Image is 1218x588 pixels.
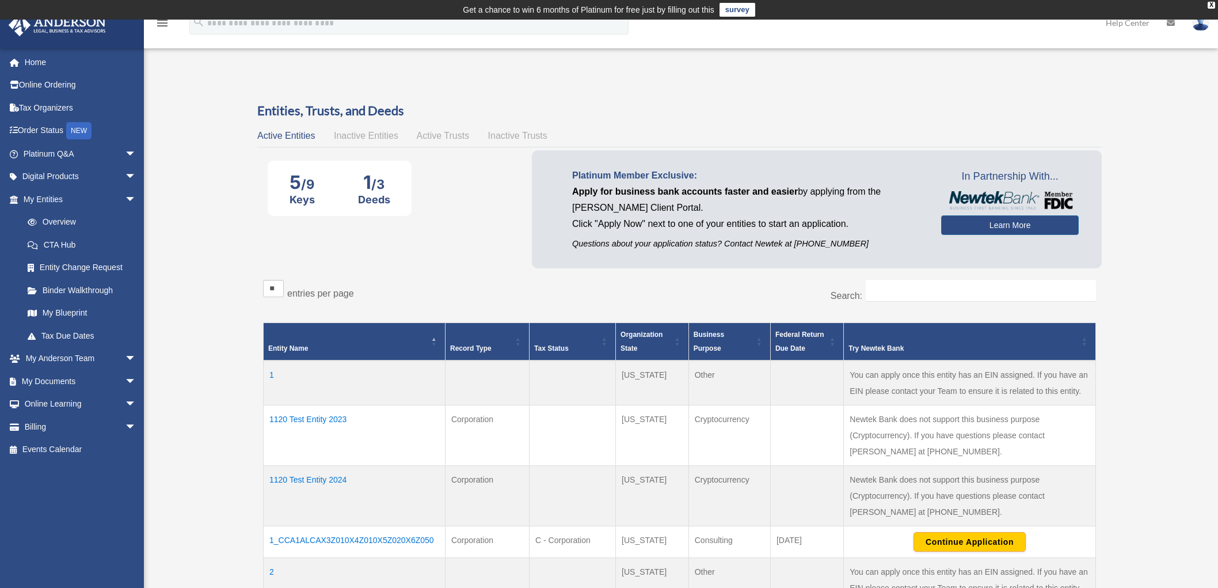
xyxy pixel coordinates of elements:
[8,96,154,119] a: Tax Organizers
[16,233,148,256] a: CTA Hub
[334,131,398,141] span: Inactive Entities
[8,370,154,393] a: My Documentsarrow_drop_down
[8,438,154,461] a: Events Calendar
[530,323,616,361] th: Tax Status: Activate to sort
[287,289,354,298] label: entries per page
[488,131,547,141] span: Inactive Trusts
[572,184,924,216] p: by applying from the [PERSON_NAME] Client Portal.
[8,51,154,74] a: Home
[1192,14,1209,31] img: User Pic
[831,291,862,301] label: Search:
[264,526,446,557] td: 1_CCA1ALCAX3Z010X4Z010X5Z020X6Z050
[445,405,529,465] td: Corporation
[720,3,755,17] a: survey
[16,211,142,234] a: Overview
[450,344,492,352] span: Record Type
[844,361,1096,405] td: You can apply once this entity has an EIN assigned. If you have an EIN please contact your Team t...
[192,16,205,28] i: search
[264,323,446,361] th: Entity Name: Activate to invert sorting
[572,216,924,232] p: Click "Apply Now" next to one of your entities to start an application.
[125,415,148,439] span: arrow_drop_down
[616,526,689,557] td: [US_STATE]
[16,279,148,302] a: Binder Walkthrough
[688,526,770,557] td: Consulting
[125,188,148,211] span: arrow_drop_down
[694,331,724,352] span: Business Purpose
[688,323,770,361] th: Business Purpose: Activate to sort
[572,187,798,196] span: Apply for business bank accounts faster and easier
[264,361,446,405] td: 1
[688,405,770,465] td: Cryptocurrency
[16,324,148,347] a: Tax Due Dates
[534,344,569,352] span: Tax Status
[125,142,148,166] span: arrow_drop_down
[301,177,314,192] span: /9
[572,168,924,184] p: Platinum Member Exclusive:
[66,122,92,139] div: NEW
[463,3,714,17] div: Get a chance to win 6 months of Platinum for free just by filling out this
[8,165,154,188] a: Digital Productsarrow_drop_down
[8,74,154,97] a: Online Ordering
[257,131,315,141] span: Active Entities
[125,347,148,371] span: arrow_drop_down
[941,168,1079,186] span: In Partnership With...
[5,14,109,36] img: Anderson Advisors Platinum Portal
[844,405,1096,465] td: Newtek Bank does not support this business purpose (Cryptocurrency). If you have questions please...
[445,465,529,526] td: Corporation
[125,370,148,393] span: arrow_drop_down
[688,465,770,526] td: Cryptocurrency
[844,323,1096,361] th: Try Newtek Bank : Activate to sort
[417,131,470,141] span: Active Trusts
[268,344,308,352] span: Entity Name
[445,323,529,361] th: Record Type: Activate to sort
[8,393,154,416] a: Online Learningarrow_drop_down
[16,302,148,325] a: My Blueprint
[371,177,385,192] span: /3
[290,171,315,194] div: 5
[941,215,1079,235] a: Learn More
[155,16,169,30] i: menu
[770,323,843,361] th: Federal Return Due Date: Activate to sort
[621,331,663,352] span: Organization State
[358,194,390,206] div: Deeds
[264,405,446,465] td: 1120 Test Entity 2023
[913,532,1026,552] button: Continue Application
[445,526,529,557] td: Corporation
[8,347,154,370] a: My Anderson Teamarrow_drop_down
[616,361,689,405] td: [US_STATE]
[770,526,843,557] td: [DATE]
[844,465,1096,526] td: Newtek Bank does not support this business purpose (Cryptocurrency). If you have questions please...
[616,323,689,361] th: Organization State: Activate to sort
[290,194,315,206] div: Keys
[848,342,1078,355] div: Try Newtek Bank
[572,237,924,251] p: Questions about your application status? Contact Newtek at [PHONE_NUMBER]
[155,20,169,30] a: menu
[688,361,770,405] td: Other
[8,142,154,165] a: Platinum Q&Aarrow_drop_down
[8,415,154,438] a: Billingarrow_drop_down
[616,465,689,526] td: [US_STATE]
[8,119,154,143] a: Order StatusNEW
[125,393,148,416] span: arrow_drop_down
[947,191,1073,210] img: NewtekBankLogoSM.png
[616,405,689,465] td: [US_STATE]
[125,165,148,189] span: arrow_drop_down
[358,171,390,194] div: 1
[530,526,616,557] td: C - Corporation
[264,465,446,526] td: 1120 Test Entity 2024
[257,102,1102,120] h3: Entities, Trusts, and Deeds
[1208,2,1215,9] div: close
[775,331,824,352] span: Federal Return Due Date
[16,256,148,279] a: Entity Change Request
[8,188,148,211] a: My Entitiesarrow_drop_down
